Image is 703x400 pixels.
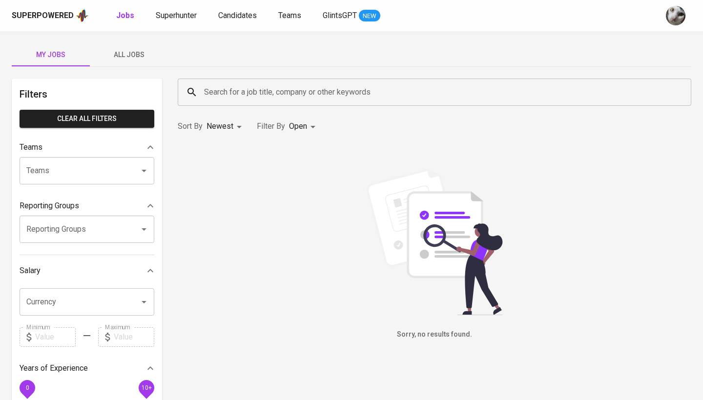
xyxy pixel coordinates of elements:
p: Sort By [178,120,203,132]
b: Jobs [116,11,134,20]
p: Years of Experience [20,362,88,374]
span: Superhunter [156,11,197,20]
a: Superpoweredapp logo [12,8,89,23]
span: NEW [359,11,380,21]
a: GlintsGPT NEW [323,10,380,22]
a: Candidates [218,10,259,22]
img: app logo [76,8,89,23]
span: 10+ [141,384,151,391]
input: Value [35,327,76,347]
div: Teams [20,138,154,157]
span: Open [289,121,307,131]
span: All Jobs [96,49,162,61]
p: Filter By [257,120,285,132]
button: Clear All filters [20,110,154,128]
div: Newest [207,118,245,136]
div: Open [289,118,319,136]
div: Superpowered [12,10,74,21]
p: Newest [207,120,233,132]
img: tharisa.rizky@glints.com [666,6,685,25]
input: Value [114,327,154,347]
a: Jobs [116,10,136,22]
p: Reporting Groups [20,200,79,212]
span: Candidates [218,11,257,20]
a: Teams [278,10,303,22]
span: 0 [25,384,29,391]
h6: Filters [20,86,154,102]
img: file_searching.svg [361,169,508,315]
button: Open [137,295,151,309]
p: Salary [20,265,41,277]
h6: Sorry, no results found. [178,329,691,340]
button: Open [137,222,151,236]
a: Superhunter [156,10,199,22]
div: Reporting Groups [20,196,154,216]
span: GlintsGPT [323,11,357,20]
span: Teams [278,11,301,20]
button: Open [137,164,151,178]
span: Clear All filters [27,113,146,125]
p: Teams [20,141,42,153]
div: Years of Experience [20,359,154,378]
div: Salary [20,261,154,280]
span: My Jobs [18,49,84,61]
